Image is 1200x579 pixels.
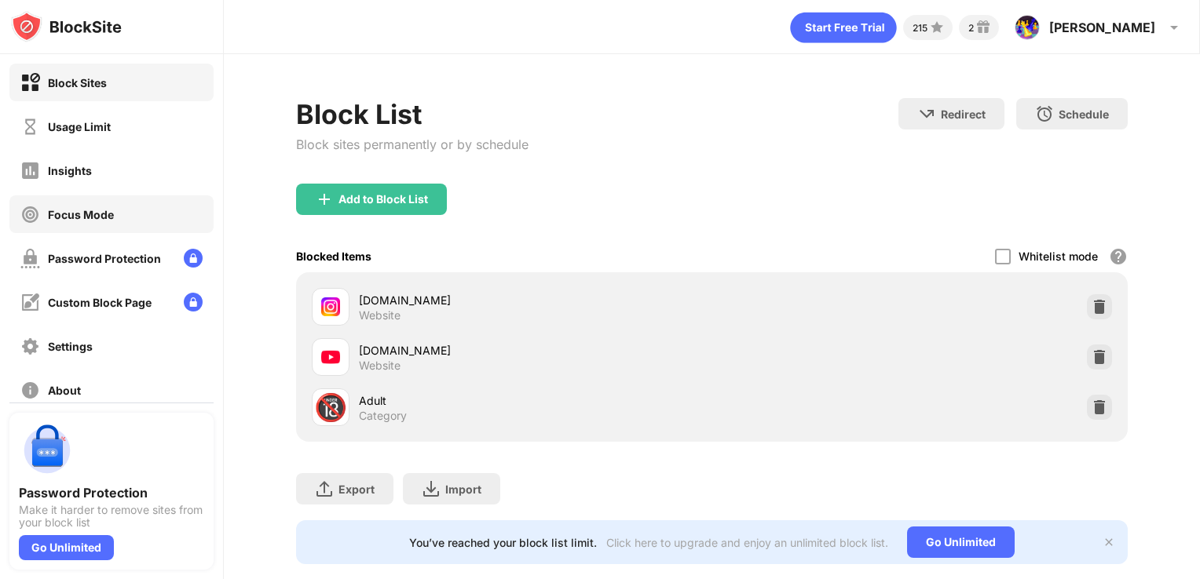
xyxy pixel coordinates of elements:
div: Whitelist mode [1019,249,1098,263]
img: push-password-protection.svg [19,422,75,479]
div: Adult [359,392,712,409]
div: Import [445,482,481,496]
img: settings-off.svg [20,337,40,356]
div: Password Protection [48,252,161,265]
img: logo-blocksite.svg [11,11,122,42]
div: Add to Block List [338,193,428,206]
div: 🔞 [314,391,347,424]
div: 2 [968,22,974,34]
div: Blocked Items [296,249,371,263]
div: About [48,384,81,397]
div: Category [359,409,407,423]
div: [DOMAIN_NAME] [359,342,712,359]
img: block-on.svg [20,73,40,93]
img: reward-small.svg [974,18,993,37]
img: ACg8ocIgQomXuF9W-WYJh_TzM1iTVWrv3WaoZBoUrw9YtA-MpPE9oG9s=s96-c [1015,15,1040,40]
img: lock-menu.svg [184,293,203,311]
div: Block sites permanently or by schedule [296,137,529,152]
div: Schedule [1059,107,1109,121]
div: Insights [48,164,92,177]
img: favicons [321,297,340,316]
div: Go Unlimited [19,535,114,560]
img: insights-off.svg [20,161,40,180]
img: password-protection-off.svg [20,249,40,268]
img: focus-off.svg [20,205,40,224]
div: [DOMAIN_NAME] [359,292,712,308]
div: Focus Mode [48,208,114,221]
div: You’ve reached your block list limit. [409,536,597,549]
div: Usage Limit [48,120,111,133]
div: Go Unlimited [907,526,1015,558]
div: [PERSON_NAME] [1049,20,1155,35]
div: Block Sites [48,76,107,89]
div: 215 [913,22,927,34]
img: x-button.svg [1103,536,1115,548]
div: Make it harder to remove sites from your block list [19,504,204,529]
img: points-small.svg [927,18,946,37]
div: Settings [48,340,93,353]
img: lock-menu.svg [184,249,203,268]
div: Custom Block Page [48,296,152,309]
img: favicons [321,348,340,366]
div: Website [359,308,401,322]
div: animation [790,12,897,43]
img: about-off.svg [20,381,40,400]
div: Block List [296,98,529,130]
div: Export [338,482,375,496]
img: customize-block-page-off.svg [20,293,40,312]
div: Password Protection [19,485,204,501]
div: Redirect [941,107,986,121]
img: time-usage-off.svg [20,117,40,137]
div: Click here to upgrade and enjoy an unlimited block list. [606,536,888,549]
div: Website [359,359,401,373]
